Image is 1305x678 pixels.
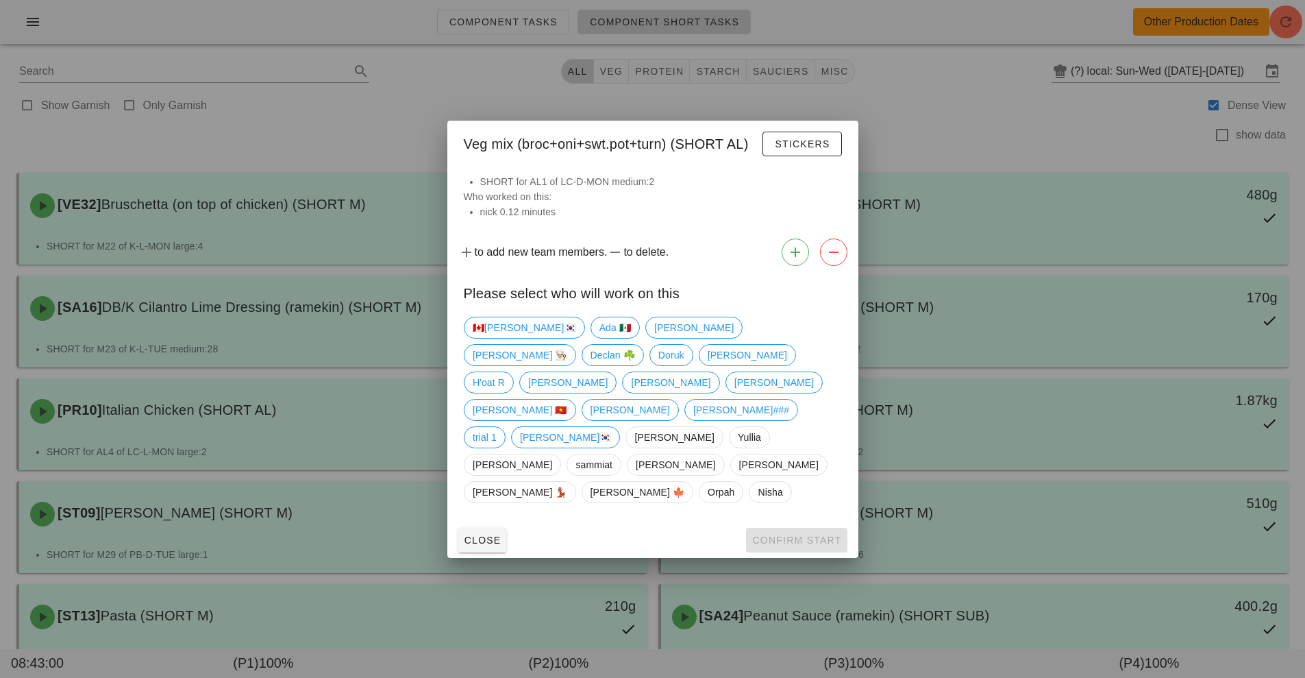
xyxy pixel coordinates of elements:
[599,317,630,338] span: Ada 🇲🇽
[527,372,607,393] span: [PERSON_NAME]
[631,372,710,393] span: [PERSON_NAME]
[480,204,842,219] li: nick 0.12 minutes
[693,400,788,420] span: [PERSON_NAME]###
[590,482,684,503] span: [PERSON_NAME] 🍁
[590,400,669,420] span: [PERSON_NAME]
[658,345,684,365] span: Doruk
[762,132,841,156] button: Stickers
[473,427,497,448] span: trial 1
[473,345,567,365] span: [PERSON_NAME] 👨🏼‍🍳
[447,271,858,311] div: Please select who will work on this
[473,455,552,475] span: [PERSON_NAME]
[590,345,634,365] span: Declan ☘️
[473,372,505,393] span: H'oat R
[473,482,567,503] span: [PERSON_NAME] 💃🏽
[758,482,782,503] span: Nisha
[707,345,786,365] span: [PERSON_NAME]
[473,317,576,338] span: 🇨🇦[PERSON_NAME]🇰🇷
[737,427,760,448] span: Yullia
[447,233,858,271] div: to add new team members. to delete.
[738,455,818,475] span: [PERSON_NAME]
[447,174,858,233] div: Who worked on this:
[774,138,830,149] span: Stickers
[634,427,714,448] span: [PERSON_NAME]
[708,482,734,503] span: Orpah
[519,427,611,448] span: [PERSON_NAME]🇰🇷
[654,317,733,338] span: [PERSON_NAME]
[734,372,813,393] span: [PERSON_NAME]
[458,528,507,553] button: Close
[636,455,715,475] span: [PERSON_NAME]
[447,121,858,163] div: Veg mix (broc+oni+swt.pot+turn) (SHORT AL)
[464,535,501,546] span: Close
[473,400,567,420] span: [PERSON_NAME] 🇻🇳
[575,455,612,475] span: sammiat
[480,174,842,189] li: SHORT for AL1 of LC-D-MON medium:2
